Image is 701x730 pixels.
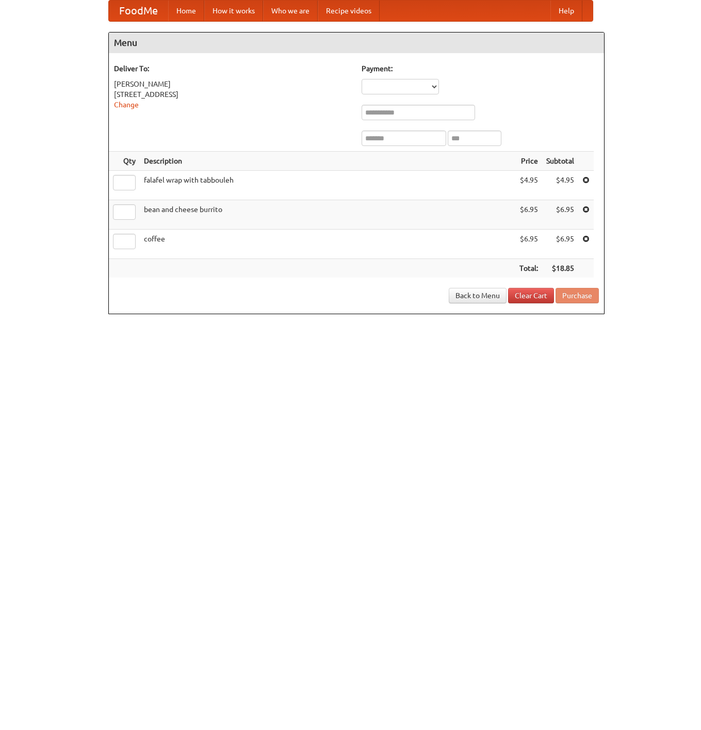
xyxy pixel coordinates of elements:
[263,1,318,21] a: Who we are
[515,152,542,171] th: Price
[542,200,578,230] td: $6.95
[508,288,554,303] a: Clear Cart
[515,200,542,230] td: $6.95
[542,152,578,171] th: Subtotal
[318,1,380,21] a: Recipe videos
[140,200,515,230] td: bean and cheese burrito
[542,230,578,259] td: $6.95
[140,152,515,171] th: Description
[168,1,204,21] a: Home
[114,89,351,100] div: [STREET_ADDRESS]
[515,259,542,278] th: Total:
[515,171,542,200] td: $4.95
[556,288,599,303] button: Purchase
[109,152,140,171] th: Qty
[114,63,351,74] h5: Deliver To:
[109,1,168,21] a: FoodMe
[109,33,604,53] h4: Menu
[515,230,542,259] td: $6.95
[140,171,515,200] td: falafel wrap with tabbouleh
[114,79,351,89] div: [PERSON_NAME]
[550,1,582,21] a: Help
[140,230,515,259] td: coffee
[362,63,599,74] h5: Payment:
[114,101,139,109] a: Change
[542,171,578,200] td: $4.95
[542,259,578,278] th: $18.85
[449,288,507,303] a: Back to Menu
[204,1,263,21] a: How it works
